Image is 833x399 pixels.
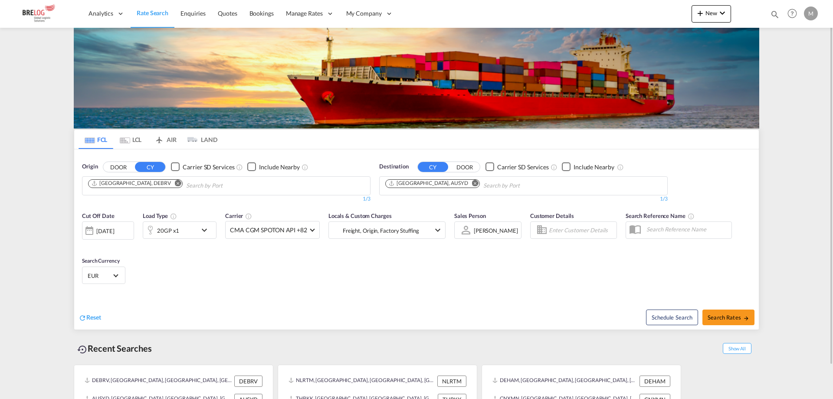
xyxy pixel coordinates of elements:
span: Carrier [225,212,252,219]
md-checkbox: Checkbox No Ink [485,162,549,171]
div: M [804,7,818,20]
div: Bremerhaven, DEBRV [91,180,171,187]
div: 20GP x1icon-chevron-down [143,221,216,239]
md-datepicker: Select [82,239,89,251]
input: Chips input. [186,179,269,193]
md-checkbox: Checkbox No Ink [247,162,300,171]
md-checkbox: Checkbox No Ink [171,162,234,171]
div: Sydney, AUSYD [388,180,468,187]
div: [DATE] [82,221,134,240]
md-chips-wrap: Chips container. Use arrow keys to select chips. [87,177,272,193]
md-tab-item: LCL [113,130,148,149]
md-icon: icon-plus 400-fg [695,8,705,18]
md-icon: Unchecked: Ignores neighbouring ports when fetching rates.Checked : Includes neighbouring ports w... [617,164,624,171]
md-tab-item: FCL [79,130,113,149]
div: [DATE] [96,227,114,235]
div: DEHAM, Hamburg, Germany, Western Europe, Europe [492,376,637,387]
span: CMA CGM SPOTON API +82 [230,226,307,234]
md-icon: icon-backup-restore [77,344,88,355]
div: icon-magnify [770,10,780,23]
button: Remove [466,180,479,188]
div: NLRTM, Rotterdam, Netherlands, Western Europe, Europe [289,376,435,387]
span: Locals & Custom Charges [328,212,392,219]
span: Quotes [218,10,237,17]
div: NLRTM [437,376,466,387]
span: Rate Search [137,9,168,16]
button: CY [418,162,448,172]
div: 1/3 [82,195,371,203]
input: Enter Customer Details [549,224,614,237]
button: Remove [169,180,182,188]
md-checkbox: Checkbox No Ink [562,162,614,171]
md-icon: icon-airplane [154,135,164,141]
md-icon: icon-chevron-down [433,225,443,235]
div: Include Nearby [259,163,300,171]
div: DEHAM [640,376,670,387]
img: LCL+%26+FCL+BACKGROUND.png [74,28,759,129]
span: Show All [723,343,751,354]
span: My Company [346,9,382,18]
input: Search Reference Name [642,223,731,236]
img: daae70a0ee2511ecb27c1fb462fa6191.png [13,4,72,23]
md-icon: icon-information-outline [170,213,177,220]
md-select: Select Currency: € EUREuro [87,269,121,282]
div: Recent Searches [74,339,155,358]
button: DOOR [449,162,480,172]
span: Search Rates [708,314,749,321]
md-icon: The selected Trucker/Carrierwill be displayed in the rate results If the rates are from another f... [245,213,252,220]
button: Search Ratesicon-arrow-right [702,310,754,325]
md-icon: icon-arrow-right [743,315,749,321]
div: icon-refreshReset [79,313,101,323]
md-icon: Unchecked: Search for CY (Container Yard) services for all selected carriers.Checked : Search for... [236,164,243,171]
div: Carrier SD Services [183,163,234,171]
button: icon-plus 400-fgNewicon-chevron-down [692,5,731,23]
div: Help [785,6,804,22]
div: [PERSON_NAME] [474,227,518,234]
button: CY [135,162,165,172]
div: DEBRV, Bremerhaven, Germany, Western Europe, Europe [85,376,232,387]
input: Chips input. [483,179,566,193]
span: Manage Rates [286,9,323,18]
span: Customer Details [530,212,574,219]
div: 1/3 [379,195,668,203]
span: Bookings [249,10,274,17]
span: Help [785,6,800,21]
div: Freight Origin Factory Stuffingicon-chevron-down [328,221,446,239]
div: Include Nearby [574,163,614,171]
md-tab-item: AIR [148,130,183,149]
span: New [695,10,728,16]
md-select: Sales Person: Markus Lange [473,224,519,237]
div: Freight Origin Factory Stuffing [343,224,419,237]
md-tab-item: LAND [183,130,217,149]
span: EUR [88,272,112,280]
md-icon: icon-chevron-down [199,225,214,235]
div: DEBRV [234,376,262,387]
span: Cut Off Date [82,212,115,219]
span: Search Reference Name [626,212,695,219]
md-icon: Unchecked: Ignores neighbouring ports when fetching rates.Checked : Includes neighbouring ports w... [302,164,308,171]
button: Note: By default Schedule search will only considerorigin ports, destination ports and cut off da... [646,310,698,325]
div: Carrier SD Services [497,163,549,171]
div: OriginDOOR CY Checkbox No InkUnchecked: Search for CY (Container Yard) services for all selected ... [74,149,759,330]
md-icon: Your search will be saved by the below given name [688,213,695,220]
button: DOOR [103,162,134,172]
span: Reset [86,313,101,321]
md-chips-wrap: Chips container. Use arrow keys to select chips. [384,177,569,193]
md-icon: icon-magnify [770,10,780,19]
md-icon: icon-chevron-down [717,8,728,18]
div: 20GP x1 [157,224,179,237]
md-icon: icon-refresh [79,314,86,322]
span: Search Currency [82,257,120,264]
md-icon: Unchecked: Search for CY (Container Yard) services for all selected carriers.Checked : Search for... [551,164,558,171]
div: Press delete to remove this chip. [91,180,173,187]
span: Analytics [89,9,113,18]
span: Origin [82,162,98,171]
span: Sales Person [454,212,486,219]
div: Press delete to remove this chip. [388,180,470,187]
md-pagination-wrapper: Use the left and right arrow keys to navigate between tabs [79,130,217,149]
span: Load Type [143,212,177,219]
span: Enquiries [180,10,206,17]
span: Destination [379,162,409,171]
